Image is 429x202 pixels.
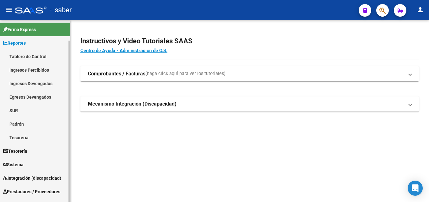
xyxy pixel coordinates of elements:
[3,148,27,155] span: Tesorería
[80,66,419,81] mat-expansion-panel-header: Comprobantes / Facturas(haga click aquí para ver los tutoriales)
[80,96,419,112] mat-expansion-panel-header: Mecanismo Integración (Discapacidad)
[3,188,60,195] span: Prestadores / Proveedores
[88,101,176,107] strong: Mecanismo Integración (Discapacidad)
[145,70,225,77] span: (haga click aquí para ver los tutoriales)
[3,40,26,46] span: Reportes
[416,6,424,14] mat-icon: person
[50,3,72,17] span: - saber
[3,26,36,33] span: Firma Express
[80,48,167,53] a: Centro de Ayuda - Administración de O.S.
[3,175,61,182] span: Integración (discapacidad)
[88,70,145,77] strong: Comprobantes / Facturas
[3,161,24,168] span: Sistema
[408,181,423,196] div: Open Intercom Messenger
[5,6,13,14] mat-icon: menu
[80,35,419,47] h2: Instructivos y Video Tutoriales SAAS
